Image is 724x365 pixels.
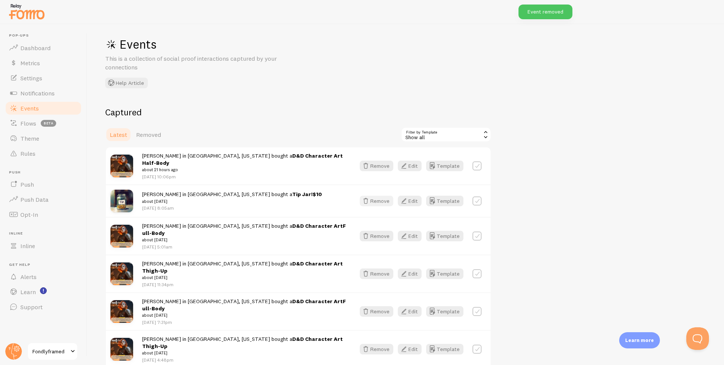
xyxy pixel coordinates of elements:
a: Support [5,299,82,314]
span: [PERSON_NAME] in [GEOGRAPHIC_DATA], [US_STATE] bought a [142,336,346,357]
span: Inline [20,242,35,250]
small: about 21 hours ago [142,166,346,173]
a: Removed [132,127,166,142]
small: about [DATE] [142,312,346,319]
a: Dashboard [5,40,82,55]
span: [PERSON_NAME] in [GEOGRAPHIC_DATA], [US_STATE] bought a [142,191,322,205]
strong: $10 [292,191,322,198]
img: First_Timer_FF_eef16fef-b6b9-48c6-b3c0-a2a8012b779c.webp [110,262,133,285]
button: Template [426,268,463,279]
iframe: Help Scout Beacon - Open [686,327,709,350]
span: [PERSON_NAME] in [GEOGRAPHIC_DATA], [US_STATE] bought a [142,222,346,244]
span: Pop-ups [9,33,82,38]
a: Latest [105,127,132,142]
strong: Thigh-Up [142,336,343,350]
strong: Full-Body [142,298,346,312]
button: Template [426,161,463,171]
span: Push Data [20,196,49,203]
img: First_Timer_FF_eef16fef-b6b9-48c6-b3c0-a2a8012b779c.webp [110,155,133,177]
img: First_Timer_FF_eef16fef-b6b9-48c6-b3c0-a2a8012b779c.webp [110,300,133,323]
a: Events [5,101,82,116]
a: Inline [5,238,82,253]
a: Edit [398,344,426,354]
a: Opt-In [5,207,82,222]
span: Theme [20,135,39,142]
button: Remove [360,196,393,206]
a: Edit [398,196,426,206]
a: Edit [398,306,426,317]
span: Support [20,303,43,311]
svg: <p>Watch New Feature Tutorials!</p> [40,287,47,294]
a: Push Data [5,192,82,207]
strong: Full-Body [142,222,346,236]
h1: Events [105,37,331,52]
p: [DATE] 8:05am [142,205,322,211]
button: Remove [360,268,393,279]
div: Event removed [518,5,572,19]
a: Edit [398,268,426,279]
a: Learn [5,284,82,299]
a: Tip Jar! [292,191,313,198]
small: about [DATE] [142,274,346,281]
span: [PERSON_NAME] in [GEOGRAPHIC_DATA], [US_STATE] bought a [142,260,346,281]
small: about [DATE] [142,236,346,243]
span: Fondlyframed [32,347,68,356]
p: [DATE] 10:06pm [142,173,346,180]
small: about [DATE] [142,350,346,356]
a: Alerts [5,269,82,284]
p: [DATE] 11:34pm [142,281,346,288]
a: Template [426,196,463,206]
h2: Captured [105,106,491,118]
p: [DATE] 7:31pm [142,319,346,325]
span: [PERSON_NAME] in [GEOGRAPHIC_DATA], [US_STATE] bought a [142,152,346,173]
a: D&D Character Art [292,152,343,159]
span: Dashboard [20,44,51,52]
span: Get Help [9,262,82,267]
button: Edit [398,306,422,317]
button: Edit [398,344,422,354]
span: Events [20,104,39,112]
small: about [DATE] [142,198,322,205]
img: fomo-relay-logo-orange.svg [8,2,46,21]
button: Template [426,306,463,317]
button: Edit [398,161,422,171]
button: Edit [398,231,422,241]
img: First_Timer_FF_eef16fef-b6b9-48c6-b3c0-a2a8012b779c.webp [110,225,133,247]
a: D&D Character Art [292,298,343,305]
div: Learn more [619,332,660,348]
span: Notifications [20,89,55,97]
span: Latest [110,131,127,138]
button: Remove [360,306,393,317]
div: Show all [401,127,491,142]
p: This is a collection of social proof interactions captured by your connections [105,54,286,72]
span: Alerts [20,273,37,281]
p: [DATE] 5:01am [142,244,346,250]
button: Help Article [105,78,148,88]
a: Rules [5,146,82,161]
span: Removed [136,131,161,138]
a: Template [426,344,463,354]
a: D&D Character Art [292,260,343,267]
span: Learn [20,288,36,296]
p: Learn more [625,337,654,344]
button: Edit [398,196,422,206]
button: Remove [360,344,393,354]
a: D&D Character Art [292,336,343,342]
button: Remove [360,161,393,171]
a: Edit [398,231,426,241]
span: Opt-In [20,211,38,218]
span: Metrics [20,59,40,67]
a: D&D Character Art [292,222,343,229]
button: Template [426,231,463,241]
span: Settings [20,74,42,82]
button: Remove [360,231,393,241]
img: First_Timer_FF_eef16fef-b6b9-48c6-b3c0-a2a8012b779c.webp [110,338,133,360]
a: Settings [5,71,82,86]
a: Theme [5,131,82,146]
strong: Thigh-Up [142,260,343,274]
span: Push [9,170,82,175]
span: Rules [20,150,35,157]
